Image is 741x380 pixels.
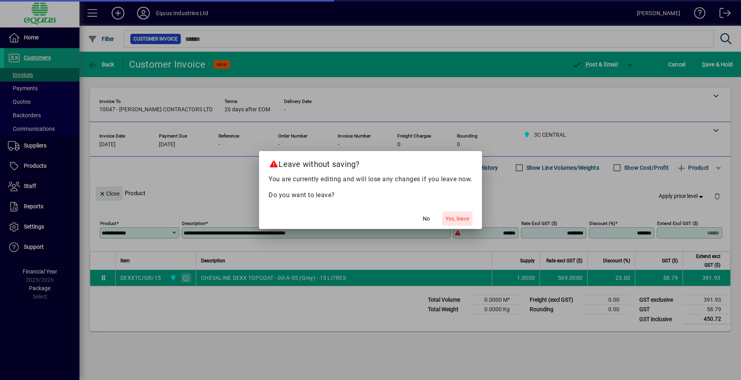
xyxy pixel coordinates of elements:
button: Yes, leave [442,211,472,226]
h2: Leave without saving? [259,151,482,174]
button: No [414,211,439,226]
p: Do you want to leave? [269,190,472,200]
span: No [423,215,430,223]
span: Yes, leave [445,215,469,223]
p: You are currently editing and will lose any changes if you leave now. [269,174,472,184]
